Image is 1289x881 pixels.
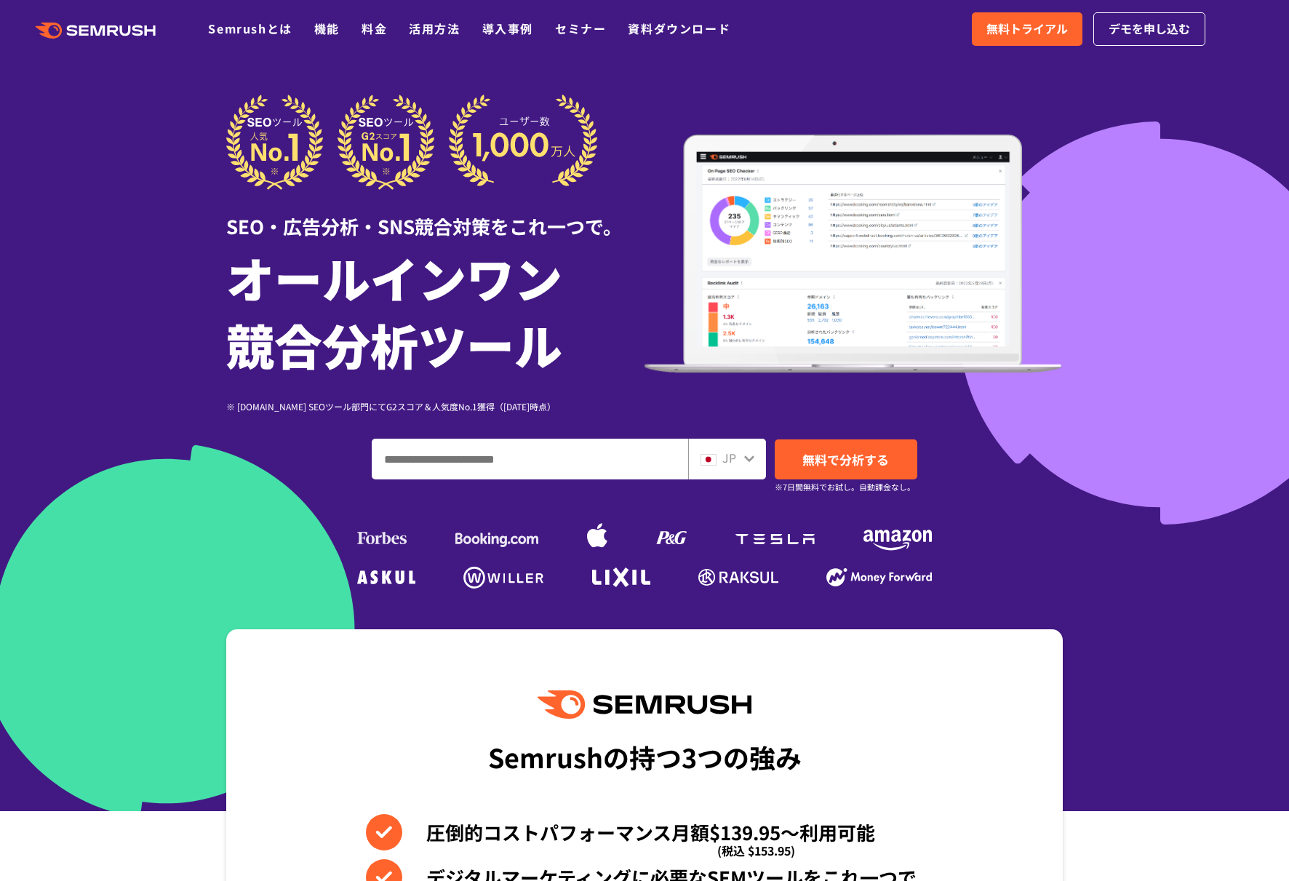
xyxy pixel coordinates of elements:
a: デモを申し込む [1093,12,1205,46]
li: 圧倒的コストパフォーマンス月額$139.95〜利用可能 [366,814,923,850]
a: 活用方法 [409,20,460,37]
a: 機能 [314,20,340,37]
span: (税込 $153.95) [717,832,795,869]
span: デモを申し込む [1109,20,1190,39]
a: 無料トライアル [972,12,1082,46]
a: Semrushとは [208,20,292,37]
a: 無料で分析する [775,439,917,479]
small: ※7日間無料でお試し。自動課金なし。 [775,480,915,494]
a: 料金 [362,20,387,37]
a: セミナー [555,20,606,37]
a: 導入事例 [482,20,533,37]
h1: オールインワン 競合分析ツール [226,244,644,378]
a: 資料ダウンロード [628,20,730,37]
div: SEO・広告分析・SNS競合対策をこれ一つで。 [226,190,644,240]
span: 無料トライアル [986,20,1068,39]
input: ドメイン、キーワードまたはURLを入力してください [372,439,687,479]
div: Semrushの持つ3つの強み [488,730,802,784]
div: ※ [DOMAIN_NAME] SEOツール部門にてG2スコア＆人気度No.1獲得（[DATE]時点） [226,399,644,413]
span: JP [722,449,736,466]
img: Semrush [538,690,751,719]
span: 無料で分析する [802,450,889,469]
